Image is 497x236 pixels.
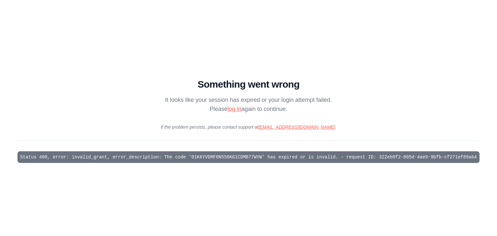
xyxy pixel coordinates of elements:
[258,124,335,130] a: [EMAIL_ADDRESS][DOMAIN_NAME]
[17,124,479,130] p: If the problem persists, please contact support at .
[227,106,241,112] a: log in
[17,79,479,90] h1: Something went wrong
[17,104,479,113] p: Please again to continue.
[17,151,479,163] pre: Status 400, error: invalid_grant, error_description: The code '01K6YVDMF0N556KG1CDMB77WYW' has ex...
[17,95,479,104] p: It looks like your session has expired or your login attempt failed.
